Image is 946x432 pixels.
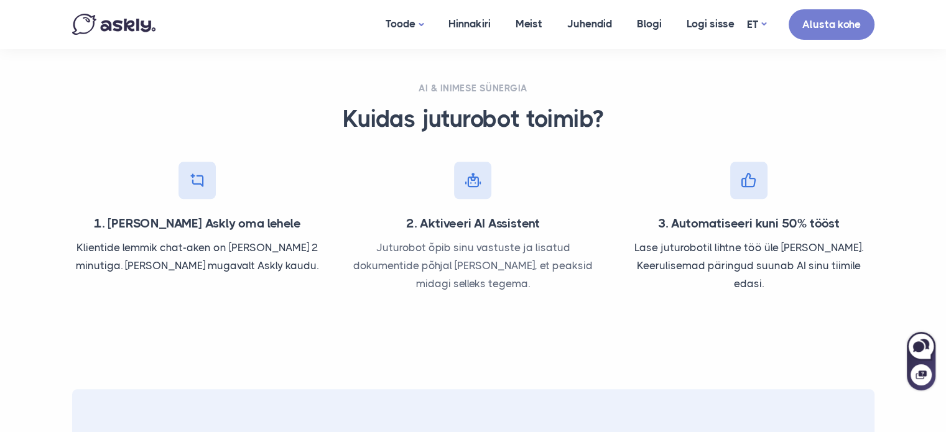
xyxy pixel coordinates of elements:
[906,329,937,392] iframe: Askly chat
[623,239,874,293] p: Lase juturobotil lihtne töö üle [PERSON_NAME]. Keerulisemad päringud suunab AI sinu tiimile edasi.
[348,239,598,293] p: Juturobot õpib sinu vastuste ja lisatud dokumentide põhjal [PERSON_NAME], et peaksid midagi selle...
[348,214,598,232] h4: 2. Aktiveeri AI Assistent
[209,104,738,134] h3: Kuidas juturobot toimib?
[72,214,323,232] h4: 1. [PERSON_NAME] Askly oma lehele
[209,82,738,94] h2: AI & inimese sünergia
[789,9,874,40] a: Alusta kohe
[72,239,323,275] p: Klientide lemmik chat-aken on [PERSON_NAME] 2 minutiga. [PERSON_NAME] mugavalt Askly kaudu.
[623,214,874,232] h4: 3. Automatiseeri kuni 50% tööst
[747,16,766,34] a: ET
[72,14,155,35] img: Askly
